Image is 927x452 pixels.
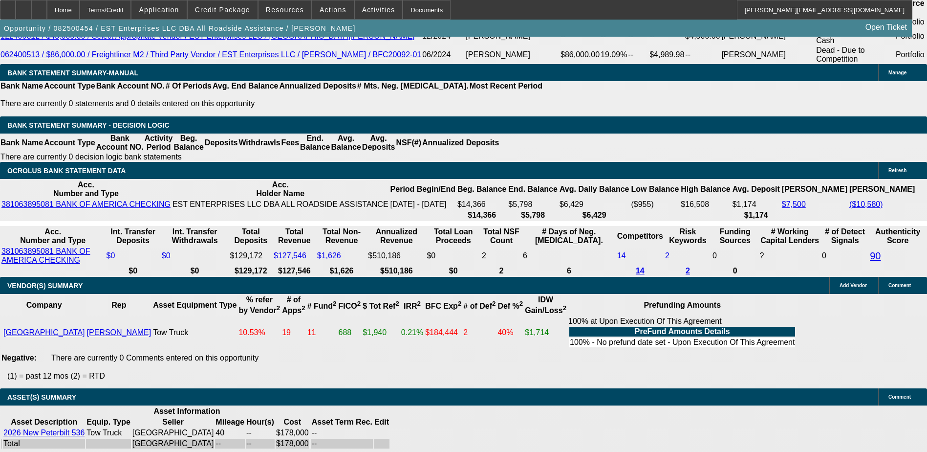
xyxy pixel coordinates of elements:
th: Total Non-Revenue [317,227,367,246]
th: Asset Term Recommendation [311,417,373,427]
p: (1) = past 12 mos (2) = RTD [7,372,927,381]
td: -- [246,428,275,438]
th: Low Balance [630,180,679,199]
th: Deposits [204,134,238,152]
th: Bank Account NO. [96,81,165,91]
th: [PERSON_NAME] [849,180,915,199]
a: $127,546 [274,251,306,260]
td: $1,714 [524,316,567,349]
th: $0 [161,266,229,276]
th: # of Detect Signals [821,227,868,246]
th: $14,366 [457,210,507,220]
th: Fees [281,134,300,152]
b: # of Def [463,302,496,310]
a: 2026 New Peterbilt 536 [3,429,85,437]
button: Activities [355,0,403,19]
td: $1,174 [732,200,780,209]
span: Activities [362,6,395,14]
a: [PERSON_NAME] [87,328,151,337]
span: Comment [888,283,911,288]
b: Asset Term Rec. [312,418,372,426]
th: 2 [481,266,521,276]
td: [GEOGRAPHIC_DATA] [132,439,215,449]
td: 19 [281,316,305,349]
div: 100% at Upon Execution Of This Agreement [568,317,796,348]
th: Int. Transfer Withdrawals [161,227,229,246]
b: Hour(s) [246,418,274,426]
td: 0.21% [401,316,424,349]
td: 0 [712,247,758,265]
td: [PERSON_NAME] [721,45,816,64]
a: $7,500 [782,200,806,208]
td: -- [311,439,373,449]
td: Portfolio [895,45,927,64]
th: 0 [712,266,758,276]
span: There are currently 0 Comments entered on this opportunity [51,354,259,362]
b: Cost [284,418,302,426]
td: -- [627,45,649,64]
th: End. Balance [300,134,330,152]
th: Acc. Number and Type [1,180,171,199]
th: Competitors [617,227,664,246]
sup: 2 [277,304,280,312]
th: Avg. Deposit [732,180,780,199]
a: $0 [107,251,115,260]
button: Application [131,0,186,19]
th: Acc. Number and Type [1,227,105,246]
td: Tow Truck [86,428,130,438]
th: Int. Transfer Deposits [106,227,160,246]
p: There are currently 0 statements and 0 details entered on this opportunity [0,99,542,108]
b: Asset Description [11,418,77,426]
a: 2 [665,251,669,260]
sup: 2 [563,304,566,312]
td: 40 [215,428,245,438]
td: $178,000 [276,428,309,438]
sup: 2 [458,300,461,307]
th: Authenticity Score [869,227,926,246]
div: Total [3,439,85,448]
td: $4,989.98 [649,45,685,64]
span: OCROLUS BANK STATEMENT DATA [7,167,126,175]
th: NSF(#) [395,134,422,152]
button: Actions [312,0,354,19]
th: Activity Period [144,134,173,152]
td: $5,798 [508,200,558,209]
td: 19.09% [600,45,627,64]
td: 100% - No prefund date set - Upon Execution Of This Agreement [569,338,795,347]
a: [GEOGRAPHIC_DATA] [3,328,85,337]
th: Avg. Daily Balance [559,180,630,199]
b: # Fund [307,302,337,310]
sup: 2 [333,300,336,307]
td: $129,172 [230,247,273,265]
sup: 2 [519,300,523,307]
span: Comment [888,394,911,400]
td: -- [246,439,275,449]
td: $16,508 [680,200,731,209]
th: Period Begin/End [390,180,456,199]
a: 062400513 / $86,000.00 / Freightliner M2 / Third Party Vendor / EST Enterprises LLC / [PERSON_NAM... [0,50,421,59]
td: 06/2024 [422,45,465,64]
th: Annualized Deposits [279,81,356,91]
th: Acc. Holder Name [172,180,389,199]
b: Asset Information [153,407,220,415]
span: Application [139,6,179,14]
td: 10.53% [238,316,280,349]
td: -- [311,428,373,438]
th: Total Loan Proceeds [426,227,480,246]
th: $6,429 [559,210,630,220]
th: Edit [374,417,389,427]
span: VENDOR(S) SUMMARY [7,282,83,290]
span: Refresh [888,168,906,173]
b: Prefunding Amounts [644,301,721,309]
span: Bank Statement Summary - Decision Logic [7,121,170,129]
span: Opportunity / 082500454 / EST Enterprises LLC DBA All Roadside Assistance / [PERSON_NAME] [4,24,356,32]
td: ($955) [630,200,679,209]
button: Resources [259,0,311,19]
th: $5,798 [508,210,558,220]
th: 6 [522,266,616,276]
td: 688 [338,316,362,349]
b: Negative: [1,354,37,362]
th: Total Revenue [273,227,316,246]
span: BANK STATEMENT SUMMARY-MANUAL [7,69,138,77]
b: % refer by Vendor [238,295,280,315]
